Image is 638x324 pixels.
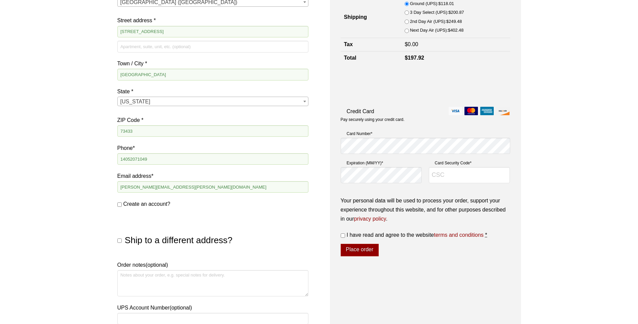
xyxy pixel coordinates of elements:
[448,10,451,15] span: $
[117,87,308,96] label: State
[405,55,424,61] bdi: 197.92
[341,38,402,51] th: Tax
[117,26,308,37] input: House number and street name
[410,9,464,16] label: 3 Day Select (UPS):
[341,71,443,98] iframe: reCAPTCHA
[448,28,450,33] span: $
[170,305,192,311] span: (optional)
[446,19,462,24] bdi: 249.48
[341,233,345,238] input: I have read and agree to the websiteterms and conditions *
[125,235,232,245] span: Ship to a different address?
[341,51,402,64] th: Total
[341,107,510,116] label: Credit Card
[496,107,510,115] img: discover
[341,117,510,123] p: Pay securely using your credit card.
[118,97,308,106] span: Oklahoma
[446,19,449,24] span: $
[117,171,308,181] label: Email address
[117,116,308,125] label: ZIP Code
[341,128,510,189] fieldset: Payment Info
[410,18,462,25] label: 2nd Day Air (UPS):
[405,41,418,47] bdi: 0.00
[405,41,408,47] span: $
[429,160,510,166] label: Card Security Code
[117,238,122,243] input: Ship to a different address?
[117,260,308,269] label: Order notes
[117,97,308,106] span: State
[117,41,308,52] input: Apartment, suite, unit, etc. (optional)
[485,232,487,238] abbr: required
[117,16,308,25] label: Street address
[429,167,510,183] input: CSC
[341,130,510,137] label: Card Number
[439,1,441,6] span: $
[439,1,454,6] bdi: 118.01
[410,27,463,34] label: Next Day Air (UPS):
[464,107,478,115] img: mastercard
[341,160,422,166] label: Expiration (MM/YY)
[341,196,510,224] p: Your personal data will be used to process your order, support your experience throughout this we...
[347,232,484,238] span: I have read and agree to the website
[117,59,308,68] label: Town / City
[448,10,464,15] bdi: 200.87
[405,55,408,61] span: $
[354,216,386,222] a: privacy policy
[341,244,379,257] button: Place order
[146,262,168,268] span: (optional)
[123,201,171,207] span: Create an account?
[448,28,463,33] bdi: 402.48
[480,107,494,115] img: amex
[117,202,122,207] input: Create an account?
[434,232,484,238] a: terms and conditions
[449,107,462,115] img: visa
[117,143,308,153] label: Phone
[117,303,308,312] label: UPS Account Number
